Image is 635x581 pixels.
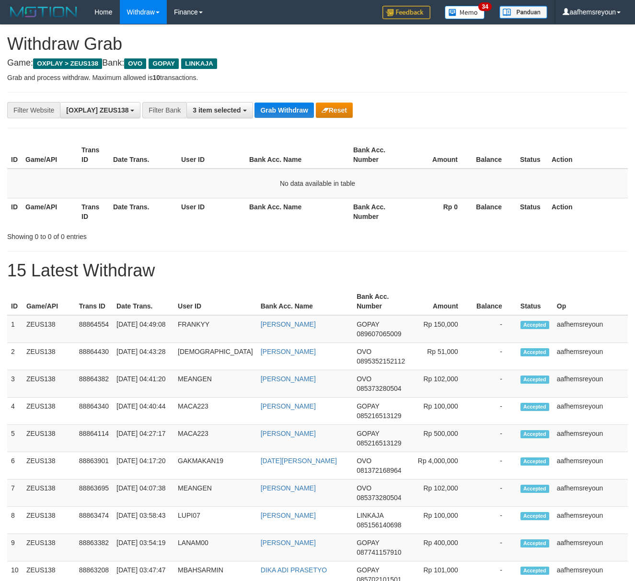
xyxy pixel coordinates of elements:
th: Date Trans. [113,288,174,315]
th: User ID [177,198,245,225]
span: Copy 081372168964 to clipboard [357,467,401,474]
span: GOPAY [357,566,379,574]
span: Copy 085156140698 to clipboard [357,521,401,529]
div: Filter Website [7,102,60,118]
th: Action [548,198,628,225]
span: Copy 085216513129 to clipboard [357,412,401,420]
td: MACA223 [174,398,257,425]
span: Accepted [520,457,549,466]
th: Game/API [22,198,78,225]
span: LINKAJA [181,58,217,69]
a: [PERSON_NAME] [261,512,316,519]
td: - [473,534,517,561]
td: ZEUS138 [23,425,75,452]
td: 7 [7,479,23,507]
span: [OXPLAY] ZEUS138 [66,106,128,114]
td: 4 [7,398,23,425]
th: Balance [473,288,517,315]
th: Trans ID [75,288,113,315]
span: OVO [124,58,146,69]
th: Action [548,141,628,169]
button: Reset [316,103,353,118]
th: Bank Acc. Number [349,141,405,169]
th: Bank Acc. Number [349,198,405,225]
td: - [473,452,517,479]
span: Copy 085216513129 to clipboard [357,439,401,447]
td: - [473,370,517,398]
td: - [473,343,517,370]
td: 2 [7,343,23,370]
td: [DATE] 04:07:38 [113,479,174,507]
button: Grab Withdraw [254,103,313,118]
td: [DATE] 04:40:44 [113,398,174,425]
th: Bank Acc. Name [257,288,353,315]
a: [PERSON_NAME] [261,375,316,383]
span: OXPLAY > ZEUS138 [33,58,102,69]
td: 88863382 [75,534,113,561]
a: [DATE][PERSON_NAME] [261,457,337,465]
span: Copy 085373280504 to clipboard [357,494,401,501]
a: DIKA ADI PRASETYO [261,566,327,574]
td: 1 [7,315,23,343]
td: aafhemsreyoun [553,370,628,398]
td: [DATE] 04:43:28 [113,343,174,370]
td: [DATE] 04:17:20 [113,452,174,479]
span: Accepted [520,485,549,493]
td: No data available in table [7,169,628,198]
td: aafhemsreyoun [553,315,628,343]
h1: 15 Latest Withdraw [7,261,628,280]
span: LINKAJA [357,512,383,519]
td: Rp 400,000 [409,534,473,561]
span: OVO [357,348,371,355]
td: ZEUS138 [23,479,75,507]
th: Amount [405,141,472,169]
td: - [473,479,517,507]
th: Trans ID [78,141,109,169]
img: Feedback.jpg [382,6,430,19]
span: OVO [357,457,371,465]
strong: 10 [152,74,160,81]
span: OVO [357,484,371,492]
th: Bank Acc. Name [245,141,349,169]
td: MEANGEN [174,479,257,507]
span: GOPAY [357,539,379,547]
td: 3 [7,370,23,398]
td: 5 [7,425,23,452]
td: Rp 100,000 [409,507,473,534]
img: panduan.png [499,6,547,19]
th: Date Trans. [109,198,177,225]
span: Accepted [520,348,549,356]
th: Bank Acc. Number [353,288,409,315]
div: Filter Bank [142,102,186,118]
td: MEANGEN [174,370,257,398]
td: 88864554 [75,315,113,343]
td: ZEUS138 [23,315,75,343]
p: Grab and process withdraw. Maximum allowed is transactions. [7,73,628,82]
td: aafhemsreyoun [553,343,628,370]
td: [DATE] 04:27:17 [113,425,174,452]
span: GOPAY [357,402,379,410]
th: Game/API [22,141,78,169]
td: aafhemsreyoun [553,425,628,452]
h4: Game: Bank: [7,58,628,68]
td: [DATE] 04:49:08 [113,315,174,343]
td: [DATE] 03:54:19 [113,534,174,561]
th: Bank Acc. Name [245,198,349,225]
td: aafhemsreyoun [553,479,628,507]
span: 3 item selected [193,106,241,114]
th: Date Trans. [109,141,177,169]
span: GOPAY [357,430,379,437]
td: Rp 150,000 [409,315,473,343]
td: aafhemsreyoun [553,507,628,534]
a: [PERSON_NAME] [261,348,316,355]
td: LANAM00 [174,534,257,561]
td: Rp 4,000,000 [409,452,473,479]
span: Accepted [520,376,549,384]
button: [OXPLAY] ZEUS138 [60,102,140,118]
button: 3 item selected [186,102,253,118]
td: FRANKYY [174,315,257,343]
span: Accepted [520,430,549,438]
th: ID [7,198,22,225]
td: 88864114 [75,425,113,452]
a: [PERSON_NAME] [261,320,316,328]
